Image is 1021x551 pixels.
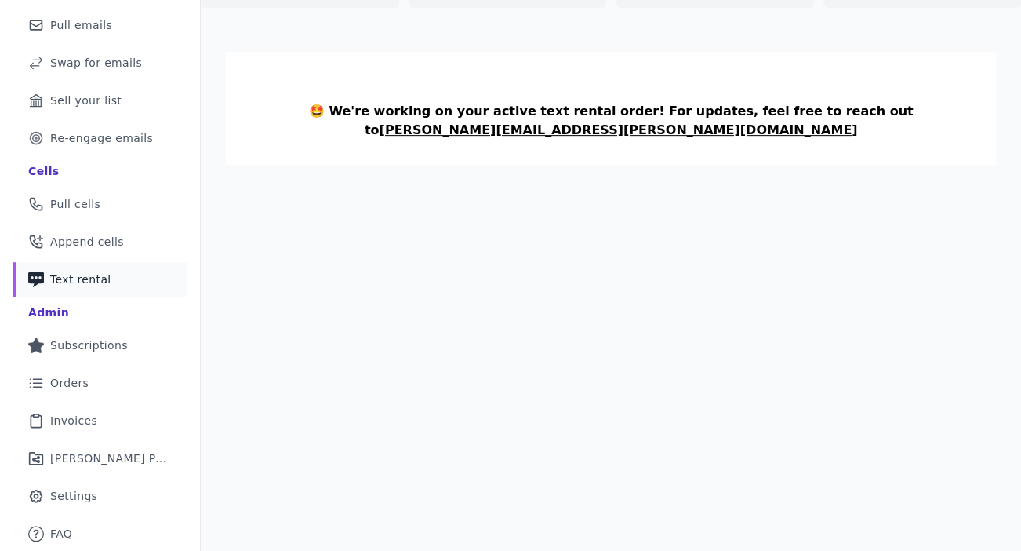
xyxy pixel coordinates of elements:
a: Settings [13,479,187,513]
div: Cells [28,163,59,179]
a: Swap for emails [13,46,187,80]
span: Re-engage emails [50,130,153,146]
span: FAQ [50,526,72,542]
span: Swap for emails [50,55,142,71]
a: [PERSON_NAME] Performance [13,441,187,476]
span: Pull emails [50,17,112,33]
a: Subscriptions [13,328,187,363]
a: Append cells [13,224,187,259]
a: Orders [13,366,187,400]
a: Re-engage emails [13,121,187,155]
a: Pull cells [13,187,187,221]
span: Append cells [50,234,124,250]
a: [PERSON_NAME][EMAIL_ADDRESS][PERSON_NAME][DOMAIN_NAME] [379,122,857,137]
a: FAQ [13,516,187,551]
span: Sell your list [50,93,122,108]
span: Invoices [50,413,97,429]
span: Orders [50,375,89,391]
span: Text rental [50,272,111,287]
span: Settings [50,488,97,504]
a: Sell your list [13,83,187,118]
a: Invoices [13,403,187,438]
span: Pull cells [50,196,100,212]
span: Subscriptions [50,338,128,353]
a: Text rental [13,262,187,297]
a: Pull emails [13,8,187,42]
span: [PERSON_NAME] Performance [50,451,169,466]
p: 🤩 We're working on your active text rental order! For updates, feel free to reach out to [251,102,971,140]
div: Admin [28,305,69,320]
